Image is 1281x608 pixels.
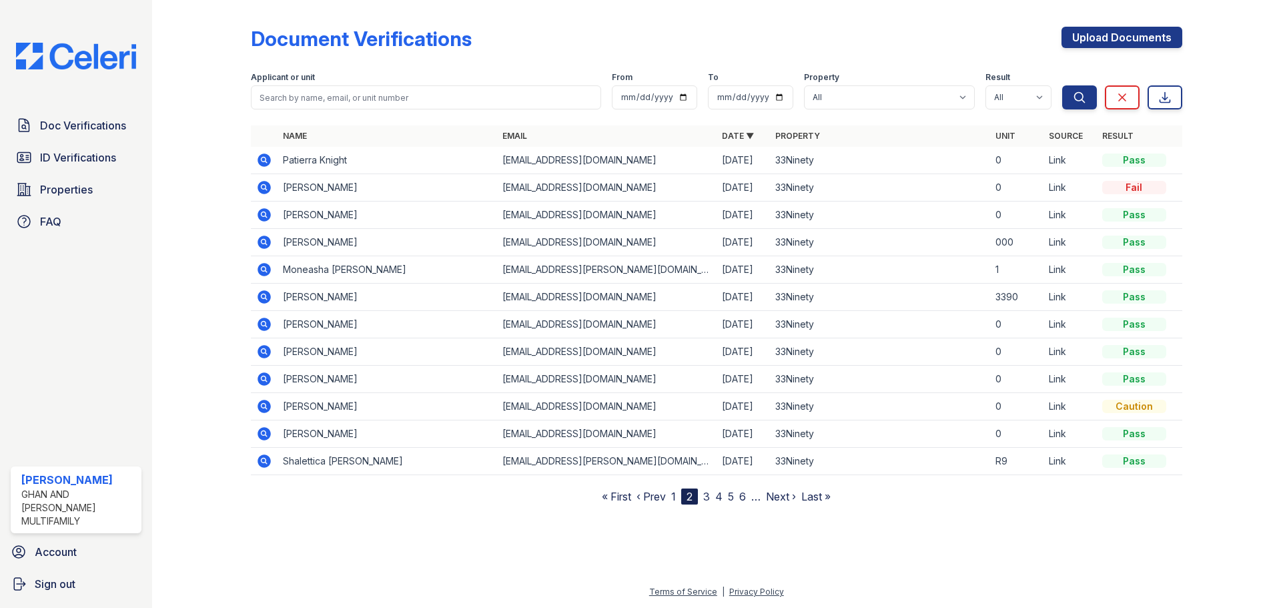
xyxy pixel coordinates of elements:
td: [EMAIL_ADDRESS][PERSON_NAME][DOMAIN_NAME] [497,256,717,284]
a: Properties [11,176,141,203]
a: Privacy Policy [729,587,784,597]
div: Pass [1102,290,1166,304]
td: Patierra Knight [278,147,497,174]
td: 33Ninety [770,448,989,475]
label: Applicant or unit [251,72,315,83]
a: 5 [728,490,734,503]
td: [EMAIL_ADDRESS][DOMAIN_NAME] [497,338,717,366]
label: Result [985,72,1010,83]
td: [EMAIL_ADDRESS][DOMAIN_NAME] [497,202,717,229]
td: 33Ninety [770,174,989,202]
td: [DATE] [717,311,770,338]
td: [PERSON_NAME] [278,420,497,448]
div: Pass [1102,427,1166,440]
div: | [722,587,725,597]
td: [EMAIL_ADDRESS][DOMAIN_NAME] [497,366,717,393]
td: [DATE] [717,366,770,393]
a: Last » [801,490,831,503]
a: « First [602,490,631,503]
span: FAQ [40,214,61,230]
td: [EMAIL_ADDRESS][PERSON_NAME][DOMAIN_NAME] [497,448,717,475]
a: 3 [703,490,710,503]
div: Fail [1102,181,1166,194]
span: ID Verifications [40,149,116,166]
td: Link [1043,202,1097,229]
td: [EMAIL_ADDRESS][DOMAIN_NAME] [497,174,717,202]
td: Link [1043,147,1097,174]
td: 000 [990,229,1043,256]
td: [DATE] [717,393,770,420]
a: Date ▼ [722,131,754,141]
td: 0 [990,147,1043,174]
td: [DATE] [717,174,770,202]
td: Moneasha [PERSON_NAME] [278,256,497,284]
span: Doc Verifications [40,117,126,133]
span: Properties [40,182,93,198]
td: [DATE] [717,202,770,229]
td: [PERSON_NAME] [278,174,497,202]
span: Account [35,544,77,560]
td: [DATE] [717,229,770,256]
label: To [708,72,719,83]
td: Link [1043,420,1097,448]
td: Shalettica [PERSON_NAME] [278,448,497,475]
td: [EMAIL_ADDRESS][DOMAIN_NAME] [497,393,717,420]
td: 3390 [990,284,1043,311]
label: From [612,72,632,83]
a: ID Verifications [11,144,141,171]
div: 2 [681,489,698,505]
a: FAQ [11,208,141,235]
td: 1 [990,256,1043,284]
div: Pass [1102,208,1166,222]
a: Account [5,539,147,565]
div: Pass [1102,318,1166,331]
td: [PERSON_NAME] [278,229,497,256]
td: [DATE] [717,448,770,475]
td: 0 [990,393,1043,420]
td: Link [1043,174,1097,202]
td: 0 [990,366,1043,393]
td: Link [1043,284,1097,311]
div: Pass [1102,154,1166,167]
td: [DATE] [717,256,770,284]
div: Document Verifications [251,27,472,51]
td: R9 [990,448,1043,475]
td: 0 [990,338,1043,366]
a: 6 [739,490,746,503]
td: 33Ninety [770,229,989,256]
td: [DATE] [717,147,770,174]
td: Link [1043,338,1097,366]
td: 0 [990,174,1043,202]
a: ‹ Prev [636,490,666,503]
span: … [751,489,761,505]
td: Link [1043,366,1097,393]
td: [PERSON_NAME] [278,284,497,311]
td: 33Ninety [770,338,989,366]
div: Pass [1102,454,1166,468]
a: Source [1049,131,1083,141]
div: Ghan and [PERSON_NAME] Multifamily [21,488,136,528]
a: Doc Verifications [11,112,141,139]
td: [PERSON_NAME] [278,311,497,338]
td: 0 [990,420,1043,448]
label: Property [804,72,839,83]
div: Pass [1102,372,1166,386]
div: Pass [1102,263,1166,276]
a: Terms of Service [649,587,717,597]
td: [PERSON_NAME] [278,366,497,393]
div: [PERSON_NAME] [21,472,136,488]
td: 33Ninety [770,420,989,448]
td: [DATE] [717,420,770,448]
td: 0 [990,202,1043,229]
td: 33Ninety [770,393,989,420]
a: Sign out [5,571,147,597]
td: 0 [990,311,1043,338]
td: [DATE] [717,338,770,366]
a: Name [283,131,307,141]
a: 1 [671,490,676,503]
div: Pass [1102,236,1166,249]
td: [EMAIL_ADDRESS][DOMAIN_NAME] [497,311,717,338]
a: Property [775,131,820,141]
td: Link [1043,229,1097,256]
